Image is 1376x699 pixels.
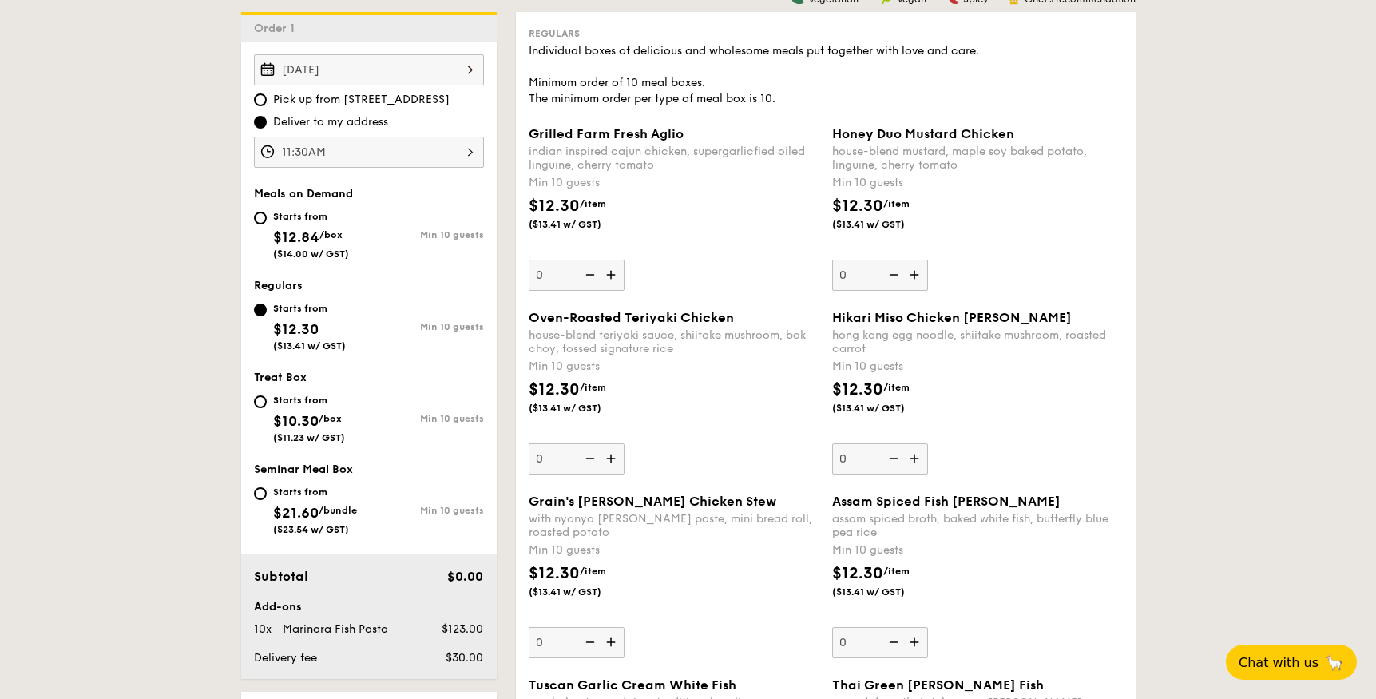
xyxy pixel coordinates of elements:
[529,677,736,693] span: Tuscan Garlic Cream White Fish
[529,542,819,558] div: Min 10 guests
[883,382,910,393] span: /item
[273,228,319,246] span: $12.84
[254,395,267,408] input: Starts from$10.30/box($11.23 w/ GST)Min 10 guests
[529,627,625,658] input: Grain's [PERSON_NAME] Chicken Stewwith nyonya [PERSON_NAME] paste, mini bread roll, roasted potat...
[880,627,904,657] img: icon-reduce.1d2dbef1.svg
[442,622,483,636] span: $123.00
[369,505,484,516] div: Min 10 guests
[580,198,606,209] span: /item
[319,413,342,424] span: /box
[529,512,819,539] div: with nyonya [PERSON_NAME] paste, mini bread roll, roasted potato
[832,512,1123,539] div: assam spiced broth, baked white fish, butterfly blue pea rice
[832,443,928,475] input: Hikari Miso Chicken [PERSON_NAME]hong kong egg noodle, shiitake mushroom, roasted carrotMin 10 gu...
[1239,655,1319,670] span: Chat with us
[273,302,346,315] div: Starts from
[832,218,941,231] span: ($13.41 w/ GST)
[601,443,625,474] img: icon-add.58712e84.svg
[254,187,353,201] span: Meals on Demand
[580,566,606,577] span: /item
[273,432,345,443] span: ($11.23 w/ GST)
[529,145,819,172] div: indian inspired cajun chicken, supergarlicfied oiled linguine, cherry tomato
[577,260,601,290] img: icon-reduce.1d2dbef1.svg
[319,229,343,240] span: /box
[832,402,941,415] span: ($13.41 w/ GST)
[529,402,637,415] span: ($13.41 w/ GST)
[254,304,267,316] input: Starts from$12.30($13.41 w/ GST)Min 10 guests
[248,622,276,637] div: 10x
[529,218,637,231] span: ($13.41 w/ GST)
[601,627,625,657] img: icon-add.58712e84.svg
[254,212,267,224] input: Starts from$12.84/box($14.00 w/ GST)Min 10 guests
[883,566,910,577] span: /item
[1325,653,1344,672] span: 🦙
[254,279,303,292] span: Regulars
[601,260,625,290] img: icon-add.58712e84.svg
[580,382,606,393] span: /item
[276,622,422,637] div: Marinara Fish Pasta
[273,320,319,338] span: $12.30
[369,413,484,424] div: Min 10 guests
[254,137,484,168] input: Event time
[529,443,625,475] input: Oven-Roasted Teriyaki Chickenhouse-blend teriyaki sauce, shiitake mushroom, bok choy, tossed sign...
[880,443,904,474] img: icon-reduce.1d2dbef1.svg
[832,586,941,598] span: ($13.41 w/ GST)
[529,43,1123,107] div: Individual boxes of delicious and wholesome meals put together with love and care. Minimum order ...
[832,126,1014,141] span: Honey Duo Mustard Chicken
[254,22,301,35] span: Order 1
[577,627,601,657] img: icon-reduce.1d2dbef1.svg
[273,486,357,498] div: Starts from
[577,443,601,474] img: icon-reduce.1d2dbef1.svg
[273,504,319,522] span: $21.60
[1226,645,1357,680] button: Chat with us🦙
[254,487,267,500] input: Starts from$21.60/bundle($23.54 w/ GST)Min 10 guests
[369,321,484,332] div: Min 10 guests
[529,126,684,141] span: Grilled Farm Fresh Aglio
[254,651,317,665] span: Delivery fee
[273,248,349,260] span: ($14.00 w/ GST)
[529,564,580,583] span: $12.30
[273,210,349,223] div: Starts from
[254,54,484,85] input: Event date
[254,116,267,129] input: Deliver to my address
[529,175,819,191] div: Min 10 guests
[529,260,625,291] input: Grilled Farm Fresh Aglioindian inspired cajun chicken, supergarlicfied oiled linguine, cherry tom...
[832,494,1061,509] span: Assam Spiced Fish [PERSON_NAME]
[529,328,819,355] div: house-blend teriyaki sauce, shiitake mushroom, bok choy, tossed signature rice
[832,145,1123,172] div: house-blend mustard, maple soy baked potato, linguine, cherry tomato
[273,412,319,430] span: $10.30
[254,93,267,106] input: Pick up from [STREET_ADDRESS]
[832,260,928,291] input: Honey Duo Mustard Chickenhouse-blend mustard, maple soy baked potato, linguine, cherry tomatoMin ...
[832,380,883,399] span: $12.30
[254,569,308,584] span: Subtotal
[904,260,928,290] img: icon-add.58712e84.svg
[446,651,483,665] span: $30.00
[529,28,580,39] span: Regulars
[529,197,580,216] span: $12.30
[447,569,483,584] span: $0.00
[369,229,484,240] div: Min 10 guests
[832,310,1072,325] span: Hikari Miso Chicken [PERSON_NAME]
[883,198,910,209] span: /item
[273,524,349,535] span: ($23.54 w/ GST)
[832,359,1123,375] div: Min 10 guests
[273,394,345,407] div: Starts from
[254,463,353,476] span: Seminar Meal Box
[832,627,928,658] input: Assam Spiced Fish [PERSON_NAME]assam spiced broth, baked white fish, butterfly blue pea riceMin 1...
[254,371,307,384] span: Treat Box
[254,599,484,615] div: Add-ons
[273,92,450,108] span: Pick up from [STREET_ADDRESS]
[529,586,637,598] span: ($13.41 w/ GST)
[529,359,819,375] div: Min 10 guests
[832,328,1123,355] div: hong kong egg noodle, shiitake mushroom, roasted carrot
[273,114,388,130] span: Deliver to my address
[273,340,346,351] span: ($13.41 w/ GST)
[529,380,580,399] span: $12.30
[319,505,357,516] span: /bundle
[832,564,883,583] span: $12.30
[880,260,904,290] img: icon-reduce.1d2dbef1.svg
[832,197,883,216] span: $12.30
[904,627,928,657] img: icon-add.58712e84.svg
[529,310,734,325] span: Oven-Roasted Teriyaki Chicken
[832,677,1044,693] span: Thai Green [PERSON_NAME] Fish
[832,175,1123,191] div: Min 10 guests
